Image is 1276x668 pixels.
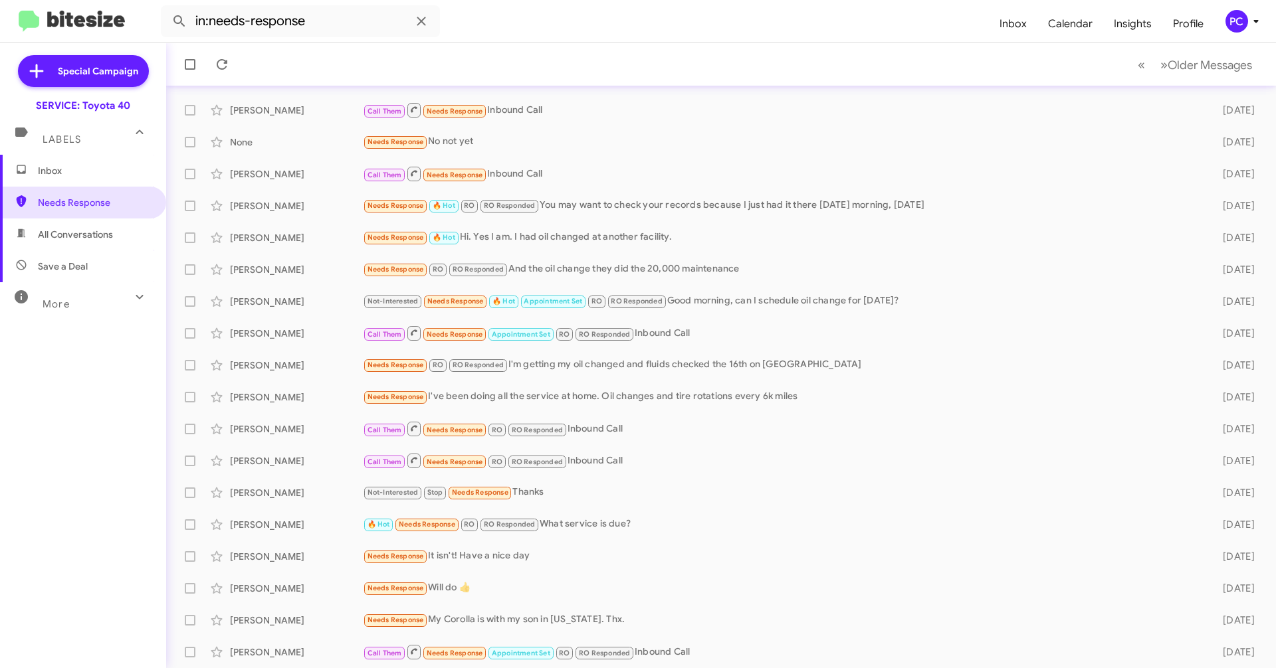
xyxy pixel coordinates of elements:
[1160,56,1168,73] span: »
[363,198,1202,213] div: You may want to check your records because I just had it there [DATE] morning, [DATE]
[1202,614,1265,627] div: [DATE]
[363,420,1202,437] div: Inbound Call
[453,361,504,369] span: RO Responded
[484,201,535,210] span: RO Responded
[559,649,570,657] span: RO
[591,297,602,305] span: RO
[43,133,81,145] span: Labels
[368,649,402,657] span: Call Them
[368,458,402,466] span: Call Them
[464,520,475,529] span: RO
[427,330,483,339] span: Needs Response
[36,99,130,112] div: SERVICE: Toyota 40
[453,265,504,274] span: RO Responded
[368,584,424,592] span: Needs Response
[1103,5,1162,43] span: Insights
[1130,51,1153,78] button: Previous
[368,297,419,305] span: Not-Interested
[230,231,363,244] div: [PERSON_NAME]
[1162,5,1214,43] a: Profile
[363,643,1202,660] div: Inbound Call
[230,104,363,117] div: [PERSON_NAME]
[433,361,443,369] span: RO
[1214,10,1261,33] button: PC
[1202,550,1265,563] div: [DATE]
[368,107,402,116] span: Call Them
[427,171,483,179] span: Needs Response
[363,230,1202,245] div: Hi. Yes I am. I had oil changed at another facility.
[611,297,662,305] span: RO Responded
[1202,582,1265,595] div: [DATE]
[368,137,424,146] span: Needs Response
[579,649,630,657] span: RO Responded
[230,518,363,531] div: [PERSON_NAME]
[427,426,483,434] span: Needs Response
[427,107,483,116] span: Needs Response
[512,458,563,466] span: RO Responded
[363,293,1202,309] div: Good morning, can I schedule oil change for [DATE]?
[1202,486,1265,499] div: [DATE]
[1138,56,1145,73] span: «
[427,488,443,497] span: Stop
[492,458,502,466] span: RO
[363,134,1202,149] div: No not yet
[427,297,484,305] span: Needs Response
[433,265,443,274] span: RO
[492,297,515,305] span: 🔥 Hot
[363,612,1202,627] div: My Corolla is with my son in [US_STATE]. Thx.
[363,580,1202,596] div: Will do 👍
[363,389,1202,404] div: I've been doing all the service at home. Oil changes and tire rotations every 6k miles
[368,171,402,179] span: Call Them
[433,201,455,210] span: 🔥 Hot
[368,426,402,434] span: Call Them
[1152,51,1260,78] button: Next
[1202,327,1265,340] div: [DATE]
[579,330,630,339] span: RO Responded
[1168,58,1252,72] span: Older Messages
[368,616,424,624] span: Needs Response
[230,199,363,212] div: [PERSON_NAME]
[1202,135,1265,149] div: [DATE]
[1202,422,1265,436] div: [DATE]
[368,265,424,274] span: Needs Response
[368,330,402,339] span: Call Them
[492,330,550,339] span: Appointment Set
[1202,263,1265,276] div: [DATE]
[1225,10,1248,33] div: PC
[559,330,570,339] span: RO
[363,548,1202,564] div: It isn't! Have a nice day
[512,426,563,434] span: RO Responded
[368,488,419,497] span: Not-Interested
[427,458,483,466] span: Needs Response
[230,422,363,436] div: [PERSON_NAME]
[427,649,483,657] span: Needs Response
[1202,199,1265,212] div: [DATE]
[38,196,151,209] span: Needs Response
[433,233,455,242] span: 🔥 Hot
[399,520,455,529] span: Needs Response
[363,262,1202,277] div: And the oil change they did the 20,000 maintenance
[1202,390,1265,404] div: [DATE]
[363,517,1202,532] div: What service is due?
[492,426,502,434] span: RO
[368,392,424,401] span: Needs Response
[1202,167,1265,181] div: [DATE]
[230,454,363,467] div: [PERSON_NAME]
[18,55,149,87] a: Special Campaign
[230,645,363,659] div: [PERSON_NAME]
[452,488,508,497] span: Needs Response
[363,165,1202,182] div: Inbound Call
[230,614,363,627] div: [PERSON_NAME]
[1037,5,1103,43] a: Calendar
[1202,518,1265,531] div: [DATE]
[1202,359,1265,372] div: [DATE]
[363,357,1202,373] div: I'm getting my oil changed and fluids checked the 16th on [GEOGRAPHIC_DATA]
[368,233,424,242] span: Needs Response
[368,361,424,369] span: Needs Response
[1130,51,1260,78] nav: Page navigation example
[161,5,440,37] input: Search
[230,135,363,149] div: None
[1202,231,1265,244] div: [DATE]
